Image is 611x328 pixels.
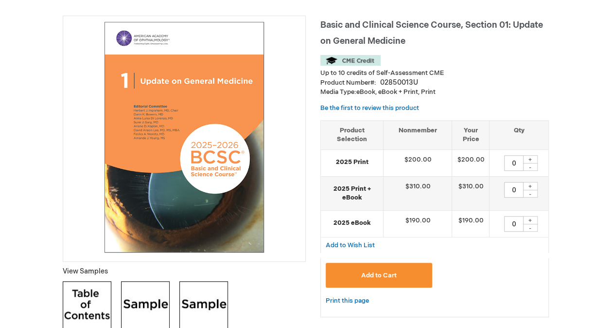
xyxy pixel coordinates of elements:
li: Up to 10 credits of Self-Assessment CME [320,69,549,78]
a: Print this page [326,295,369,307]
div: + [523,155,538,164]
td: $190.00 [384,210,452,237]
div: - [523,190,538,198]
input: Qty [504,182,524,198]
span: Add to Cart [361,272,397,279]
td: $190.00 [452,210,489,237]
td: $200.00 [384,149,452,176]
th: Nonmember [384,120,452,149]
span: Basic and Clinical Science Course, Section 01: Update on General Medicine [320,20,543,46]
td: $200.00 [452,149,489,176]
img: CME Credit [320,55,381,66]
th: Your Price [452,120,489,149]
strong: Media Type: [320,88,356,96]
div: + [523,216,538,224]
img: Basic and Clinical Science Course, Section 01: Update on General Medicine [68,21,300,254]
div: 02850013U [380,78,418,88]
strong: Product Number [320,79,376,87]
div: - [523,163,538,171]
td: $310.00 [384,176,452,210]
input: Qty [504,155,524,171]
div: + [523,182,538,190]
a: Be the first to review this product [320,104,419,112]
td: $310.00 [452,176,489,210]
th: Product Selection [321,120,384,149]
strong: 2025 Print + eBook [326,184,379,202]
a: Add to Wish List [326,241,375,249]
input: Qty [504,216,524,232]
button: Add to Cart [326,263,433,288]
p: eBook, eBook + Print, Print [320,88,549,97]
div: - [523,224,538,232]
strong: 2025 Print [326,158,379,167]
th: Qty [489,120,548,149]
strong: 2025 eBook [326,219,379,228]
p: View Samples [63,267,306,276]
